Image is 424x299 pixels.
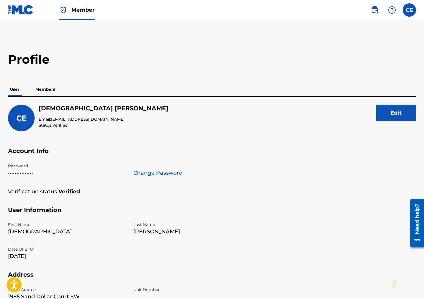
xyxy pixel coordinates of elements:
[376,105,416,121] button: Edit
[58,188,80,196] strong: Verified
[8,287,125,293] p: Street Address
[133,228,250,236] p: [PERSON_NAME]
[52,123,68,128] span: Verified
[8,82,21,96] p: User
[59,6,67,14] img: Top Rightsholder
[39,122,168,128] p: Status:
[8,188,58,196] p: Verification status:
[33,82,57,96] p: Members
[368,3,381,17] a: Public Search
[403,3,416,17] div: User Menu
[8,246,125,252] p: Date Of Birth
[388,6,396,14] img: help
[8,169,125,177] p: •••••••••••••••
[8,206,416,222] h5: User Information
[391,267,424,299] iframe: Chat Widget
[8,52,416,67] h2: Profile
[133,169,183,177] a: Change Password
[385,3,399,17] div: Help
[8,228,125,236] p: [DEMOGRAPHIC_DATA]
[8,252,125,260] p: [DATE]
[8,147,416,163] h5: Account Info
[8,5,34,15] img: MLC Logo
[8,163,125,169] p: Password
[39,105,168,112] h5: Christian Evans
[8,271,416,287] h5: Address
[133,222,250,228] p: Last Name
[133,287,250,293] p: Unit Number
[51,117,125,122] span: [EMAIL_ADDRESS][DOMAIN_NAME]
[39,116,168,122] p: Email:
[371,6,379,14] img: search
[16,114,27,123] span: CE
[8,222,125,228] p: First Name
[71,6,95,14] span: Member
[393,274,397,294] div: Drag
[405,196,424,250] iframe: Resource Center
